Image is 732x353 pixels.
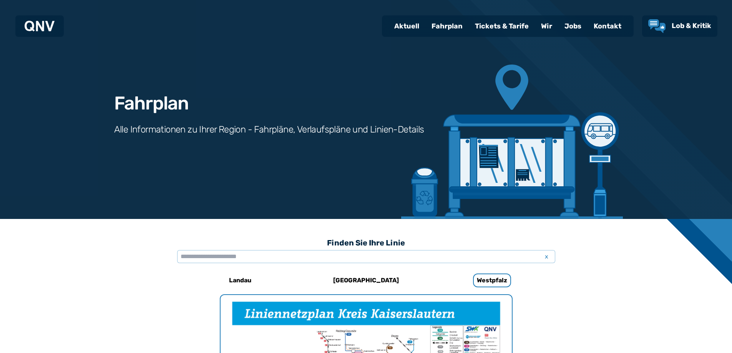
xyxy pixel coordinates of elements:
[388,16,425,36] a: Aktuell
[330,274,402,287] h6: [GEOGRAPHIC_DATA]
[425,16,469,36] a: Fahrplan
[535,16,558,36] a: Wir
[473,273,511,287] h6: Westpfalz
[315,271,417,290] a: [GEOGRAPHIC_DATA]
[226,274,254,287] h6: Landau
[441,271,543,290] a: Westpfalz
[558,16,588,36] a: Jobs
[177,234,555,251] h3: Finden Sie Ihre Linie
[648,19,711,33] a: Lob & Kritik
[25,21,55,31] img: QNV Logo
[189,271,291,290] a: Landau
[114,123,424,136] h3: Alle Informationen zu Ihrer Region - Fahrpläne, Verlaufspläne und Linien-Details
[469,16,535,36] a: Tickets & Tarife
[114,94,189,113] h1: Fahrplan
[588,16,627,36] a: Kontakt
[541,252,552,261] span: x
[672,22,711,30] span: Lob & Kritik
[25,18,55,34] a: QNV Logo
